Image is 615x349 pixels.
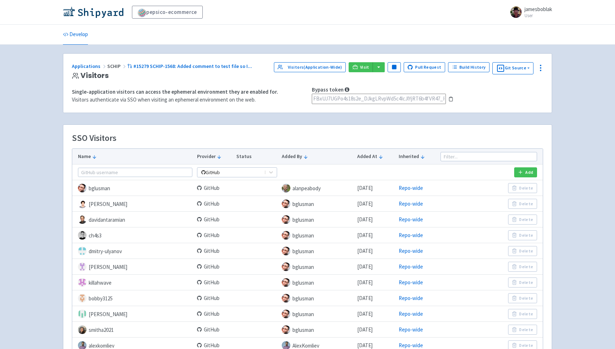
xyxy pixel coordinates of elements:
[279,212,355,227] td: bglusman
[279,306,355,322] td: bglusman
[357,342,373,349] time: [DATE]
[72,322,195,338] td: smitha2021
[312,86,344,93] strong: Bypass token
[234,149,280,164] th: Status
[197,153,232,160] button: Provider
[274,62,346,72] a: Visitors(Application-Wide)
[195,306,234,322] td: GitHub
[195,275,234,290] td: GitHub
[357,326,373,333] time: [DATE]
[72,88,278,95] strong: Single-application visitors can access the ephemeral environment they are enabled for.
[508,309,537,319] button: Delete
[72,275,195,290] td: killahwave
[195,322,234,338] td: GitHub
[388,62,400,72] button: Pause
[357,263,373,270] time: [DATE]
[127,63,253,69] a: #15279 SCHIP-1568: Added comment to test file so I...
[399,310,423,317] a: Repo-wide
[357,295,373,301] time: [DATE]
[72,63,107,69] a: Applications
[399,247,423,254] a: Repo-wide
[357,153,394,160] button: Added At
[492,62,533,74] button: Git Source
[78,168,192,177] input: GitHub username
[399,279,423,286] a: Repo-wide
[357,232,373,239] time: [DATE]
[279,259,355,275] td: bglusman
[195,290,234,306] td: GitHub
[357,310,373,317] time: [DATE]
[63,25,88,45] a: Develop
[357,185,373,191] time: [DATE]
[506,6,552,18] a: jamesboblak User
[195,243,234,259] td: GitHub
[349,62,373,72] a: Visit
[72,243,195,259] td: dmitry-ulyanov
[78,153,192,160] button: Name
[360,64,369,70] span: Visit
[80,72,109,80] span: Visitors
[72,96,303,104] p: Visitors authenticate via SSO when visiting an ephemeral environment on the web.
[72,180,195,196] td: bglusman
[195,212,234,227] td: GitHub
[508,230,537,240] button: Delete
[72,196,195,212] td: [PERSON_NAME]
[279,290,355,306] td: bglusman
[279,243,355,259] td: bglusman
[399,153,436,160] button: Inherited
[279,275,355,290] td: bglusman
[404,62,446,72] a: Pull Request
[72,306,195,322] td: [PERSON_NAME]
[279,196,355,212] td: bglusman
[72,259,195,275] td: [PERSON_NAME]
[399,216,423,223] a: Repo-wide
[508,325,537,335] button: Delete
[357,279,373,286] time: [DATE]
[72,227,195,243] td: ch4s3
[399,295,423,301] a: Repo-wide
[282,153,353,160] button: Added By
[107,63,127,69] span: SCHIP
[357,247,373,254] time: [DATE]
[399,232,423,239] a: Repo-wide
[72,133,117,143] h3: SSO Visitors
[357,216,373,223] time: [DATE]
[195,227,234,243] td: GitHub
[525,6,552,13] span: jamesboblak
[508,246,537,256] button: Delete
[508,199,537,209] button: Delete
[525,13,552,18] small: User
[72,290,195,306] td: bobby3125
[399,342,423,349] a: Repo-wide
[508,293,537,303] button: Delete
[279,322,355,338] td: bglusman
[195,196,234,212] td: GitHub
[508,262,537,272] button: Delete
[132,6,203,19] a: pepsico-ecommerce
[508,277,537,287] button: Delete
[63,6,123,18] img: Shipyard logo
[357,200,373,207] time: [DATE]
[399,263,423,270] a: Repo-wide
[279,227,355,243] td: bglusman
[441,152,537,161] input: Filter...
[508,183,537,193] button: Delete
[508,215,537,225] button: Delete
[72,212,195,227] td: davidantaramian
[399,200,423,207] a: Repo-wide
[399,326,423,333] a: Repo-wide
[399,185,423,191] a: Repo-wide
[195,180,234,196] td: GitHub
[279,180,355,196] td: alanpeabody
[514,167,537,177] button: Add
[133,63,252,69] span: #15279 SCHIP-1568: Added comment to test file so I ...
[195,259,234,275] td: GitHub
[448,62,489,72] a: Build History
